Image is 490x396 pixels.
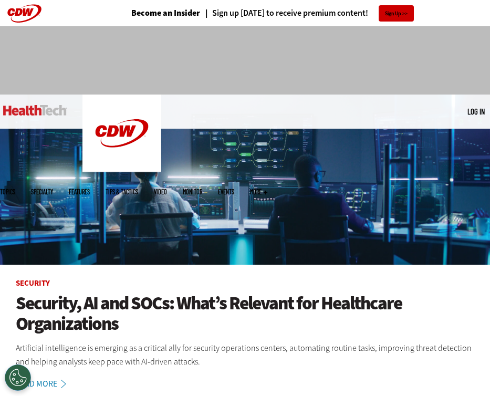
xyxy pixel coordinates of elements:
a: Become an Insider [131,9,200,17]
a: MonITor [183,189,202,195]
a: Sign up [DATE] to receive premium content! [200,9,368,17]
div: Cookies Settings [5,364,31,391]
a: Log in [467,107,485,116]
span: More [250,189,267,195]
a: Tips & Tactics [106,189,138,195]
a: Events [218,189,234,195]
img: Home [3,105,67,116]
a: Features [69,189,90,195]
img: Home [82,95,161,172]
a: Security, AI and SOCs: What’s Relevant for Healthcare Organizations [16,293,474,334]
p: Artificial intelligence is emerging as a critical ally for security operations centers, automatin... [16,341,474,368]
div: User menu [467,106,485,117]
a: Video [154,189,167,195]
a: Read More [16,380,78,388]
button: Open Preferences [5,364,31,391]
span: Specialty [31,189,53,195]
a: CDW [82,164,161,175]
a: Security [16,278,50,288]
a: Sign Up [379,5,414,22]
